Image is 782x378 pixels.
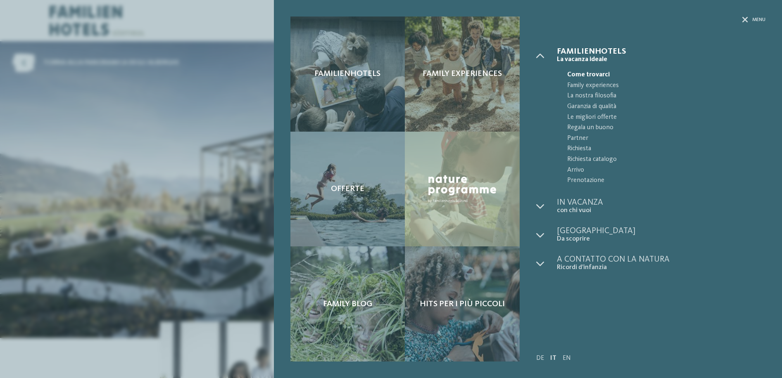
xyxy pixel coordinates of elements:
a: Le migliori offerte [557,112,765,123]
span: Arrivo [567,165,765,176]
span: Le migliori offerte [567,112,765,123]
span: Da scoprire [557,235,765,243]
a: AKI: tutto quello che un bimbo può desiderare Family experiences [405,17,520,132]
a: IT [550,355,556,361]
span: Family Blog [323,299,372,309]
a: Family experiences [557,80,765,91]
a: Partner [557,133,765,144]
a: AKI: tutto quello che un bimbo può desiderare Nature Programme [405,132,520,247]
span: Prenotazione [567,175,765,186]
span: Ricordi d’infanzia [557,264,765,272]
span: Come trovarci [567,70,765,80]
a: EN [563,355,571,361]
span: Regala un buono [567,123,765,133]
a: La nostra filosofia [557,91,765,102]
a: Richiesta [557,144,765,154]
span: La vacanza ideale [557,56,765,64]
span: Menu [752,17,765,24]
span: [GEOGRAPHIC_DATA] [557,227,765,235]
span: Familienhotels [557,47,765,56]
a: AKI: tutto quello che un bimbo può desiderare Familienhotels [290,17,405,132]
span: Offerte [331,184,364,194]
a: In vacanza con chi vuoi [557,198,765,215]
span: Family experiences [423,69,502,79]
img: Nature Programme [425,172,499,206]
a: DE [536,355,544,361]
span: In vacanza [557,198,765,207]
span: Familienhotels [314,69,380,79]
a: Prenotazione [557,175,765,186]
a: Regala un buono [557,123,765,133]
a: Familienhotels La vacanza ideale [557,47,765,64]
span: Garanzia di qualità [567,102,765,112]
a: Richiesta catalogo [557,154,765,165]
span: Hits per i più piccoli [420,299,505,309]
a: Arrivo [557,165,765,176]
span: Family experiences [567,80,765,91]
a: Garanzia di qualità [557,102,765,112]
span: Partner [567,133,765,144]
span: Richiesta catalogo [567,154,765,165]
a: AKI: tutto quello che un bimbo può desiderare Hits per i più piccoli [405,246,520,361]
span: A contatto con la natura [557,255,765,264]
a: [GEOGRAPHIC_DATA] Da scoprire [557,227,765,243]
span: Richiesta [567,144,765,154]
a: AKI: tutto quello che un bimbo può desiderare Family Blog [290,246,405,361]
a: A contatto con la natura Ricordi d’infanzia [557,255,765,272]
span: con chi vuoi [557,207,765,215]
a: Come trovarci [557,70,765,80]
span: La nostra filosofia [567,91,765,102]
a: AKI: tutto quello che un bimbo può desiderare Offerte [290,132,405,247]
